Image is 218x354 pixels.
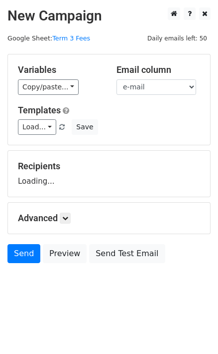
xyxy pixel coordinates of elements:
[116,64,200,75] h5: Email column
[43,244,87,263] a: Preview
[18,64,102,75] h5: Variables
[89,244,165,263] a: Send Test Email
[144,34,211,42] a: Daily emails left: 50
[18,161,200,187] div: Loading...
[72,119,98,135] button: Save
[52,34,90,42] a: Term 3 Fees
[18,161,200,172] h5: Recipients
[7,244,40,263] a: Send
[18,213,200,224] h5: Advanced
[144,33,211,44] span: Daily emails left: 50
[7,34,90,42] small: Google Sheet:
[18,105,61,115] a: Templates
[18,119,56,135] a: Load...
[18,79,79,95] a: Copy/paste...
[7,7,211,24] h2: New Campaign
